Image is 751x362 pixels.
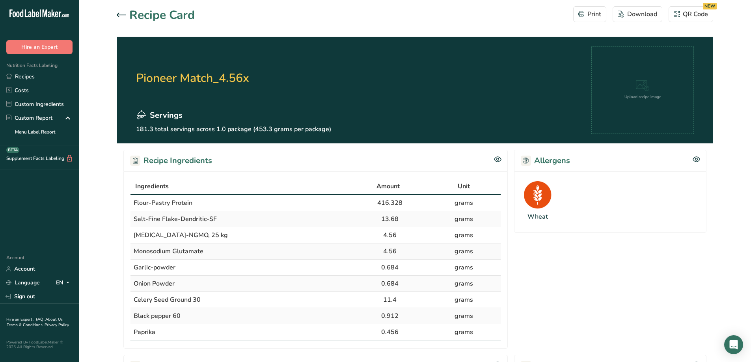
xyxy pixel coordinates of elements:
div: Download [618,9,657,19]
h2: Pioneer Match_4.56x [136,46,331,110]
div: NEW [703,3,717,9]
h2: Allergens [521,155,570,167]
span: Paprika [134,328,155,336]
td: 0.456 [353,324,427,340]
button: Hire an Expert [6,40,73,54]
td: 0.912 [353,308,427,324]
span: Ingredients [135,182,169,191]
td: grams [427,292,501,308]
a: About Us . [6,317,63,328]
a: Hire an Expert . [6,317,34,322]
h2: Recipe Ingredients [130,155,212,167]
p: 181.3 total servings across 1.0 package (453.3 grams per package) [136,124,331,134]
span: Servings [150,110,183,121]
span: Garlic-powder [134,263,175,272]
span: Unit [458,182,470,191]
div: Custom Report [6,114,52,122]
td: 4.56 [353,227,427,243]
td: grams [427,243,501,260]
span: Amount [376,182,400,191]
span: Monosodium Glutamate [134,247,203,256]
button: QR Code NEW [669,6,713,22]
button: Print [573,6,606,22]
td: 0.684 [353,260,427,276]
span: Onion Powder [134,279,175,288]
div: Powered By FoodLabelMaker © 2025 All Rights Reserved [6,340,73,349]
span: Celery Seed Ground 30 [134,295,201,304]
td: grams [427,276,501,292]
a: Terms & Conditions . [7,322,45,328]
td: grams [427,308,501,324]
td: grams [427,227,501,243]
td: 416.328 [353,195,427,211]
div: Upload recipe image [624,94,661,100]
td: 4.56 [353,243,427,260]
span: Black pepper 60 [134,312,181,320]
div: Print [578,9,601,19]
a: Language [6,276,40,290]
div: BETA [6,147,19,153]
img: Wheat [524,181,552,209]
td: grams [427,195,501,211]
td: grams [427,324,501,340]
td: grams [427,211,501,227]
td: 0.684 [353,276,427,292]
a: Privacy Policy [45,322,69,328]
h1: Recipe Card [129,6,195,24]
td: 11.4 [353,292,427,308]
span: [MEDICAL_DATA]-NGMO, 25 kg [134,231,228,239]
div: Wheat [527,212,548,221]
div: Open Intercom Messenger [724,335,743,354]
span: Salt-Fine Flake-Dendritic-SF [134,215,217,223]
td: 13.68 [353,211,427,227]
div: QR Code [674,9,708,19]
span: Flour-Pastry Protein [134,199,192,207]
a: FAQ . [36,317,45,322]
td: grams [427,260,501,276]
div: EN [56,278,73,288]
button: Download [613,6,662,22]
